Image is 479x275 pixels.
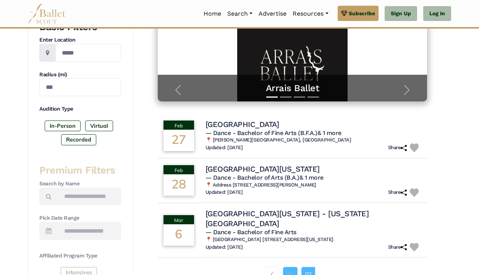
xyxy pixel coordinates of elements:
label: In-Person [45,121,81,131]
h4: [GEOGRAPHIC_DATA][US_STATE] [206,164,320,174]
a: Advertise [256,6,290,22]
span: — Dance - Bachelor of Arts (B.A.) [206,174,324,181]
h4: Search by Name [39,180,121,188]
input: Search by names... [58,188,121,206]
span: — Dance - Bachelor of Fine Arts (B.F.A.) [206,129,341,137]
div: 28 [163,174,194,196]
label: Virtual [85,121,113,131]
label: Recorded [61,134,96,145]
h6: Share [388,244,407,251]
div: 27 [163,130,194,151]
h6: Share [388,145,407,151]
div: Feb [163,121,194,130]
div: 6 [163,224,194,246]
h6: Updated: [DATE] [206,244,243,251]
h4: [GEOGRAPHIC_DATA][US_STATE] - [US_STATE][GEOGRAPHIC_DATA] [206,209,422,228]
a: & 1 more [299,174,324,181]
span: — Dance - Bachelor of Fine Arts [206,228,296,236]
h6: Updated: [DATE] [206,145,243,151]
div: Feb [163,165,194,174]
a: Subscribe [338,6,379,21]
h4: [GEOGRAPHIC_DATA] [206,119,279,129]
button: Slide 4 [307,93,319,101]
a: Home [201,6,224,22]
a: Log In [423,6,451,21]
img: gem.svg [341,9,347,18]
button: Slide 2 [280,93,291,101]
h3: Premium Filters [39,164,121,177]
h4: Pick Date Range [39,214,121,222]
h4: Radius (mi) [39,71,121,79]
a: Sign Up [385,6,417,21]
a: & 1 more [317,129,341,137]
button: Slide 1 [266,93,278,101]
h6: 📍 Address [STREET_ADDRESS][PERSON_NAME] [206,182,422,188]
a: Search [224,6,256,22]
h6: 📍 [GEOGRAPHIC_DATA] [STREET_ADDRESS][US_STATE] [206,236,422,243]
h4: Audition Type [39,105,121,113]
h6: 📍 [PERSON_NAME][GEOGRAPHIC_DATA], [GEOGRAPHIC_DATA] [206,137,422,143]
a: Resources [290,6,331,22]
button: Slide 3 [294,93,305,101]
h4: Affiliated Program Type [39,252,121,260]
div: Mar [163,215,194,224]
h6: Share [388,189,407,196]
input: Location [55,44,121,62]
h6: Updated: [DATE] [206,189,243,196]
span: Subscribe [349,9,375,18]
h4: Enter Location [39,36,121,44]
a: Arrais Ballet [165,82,420,94]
